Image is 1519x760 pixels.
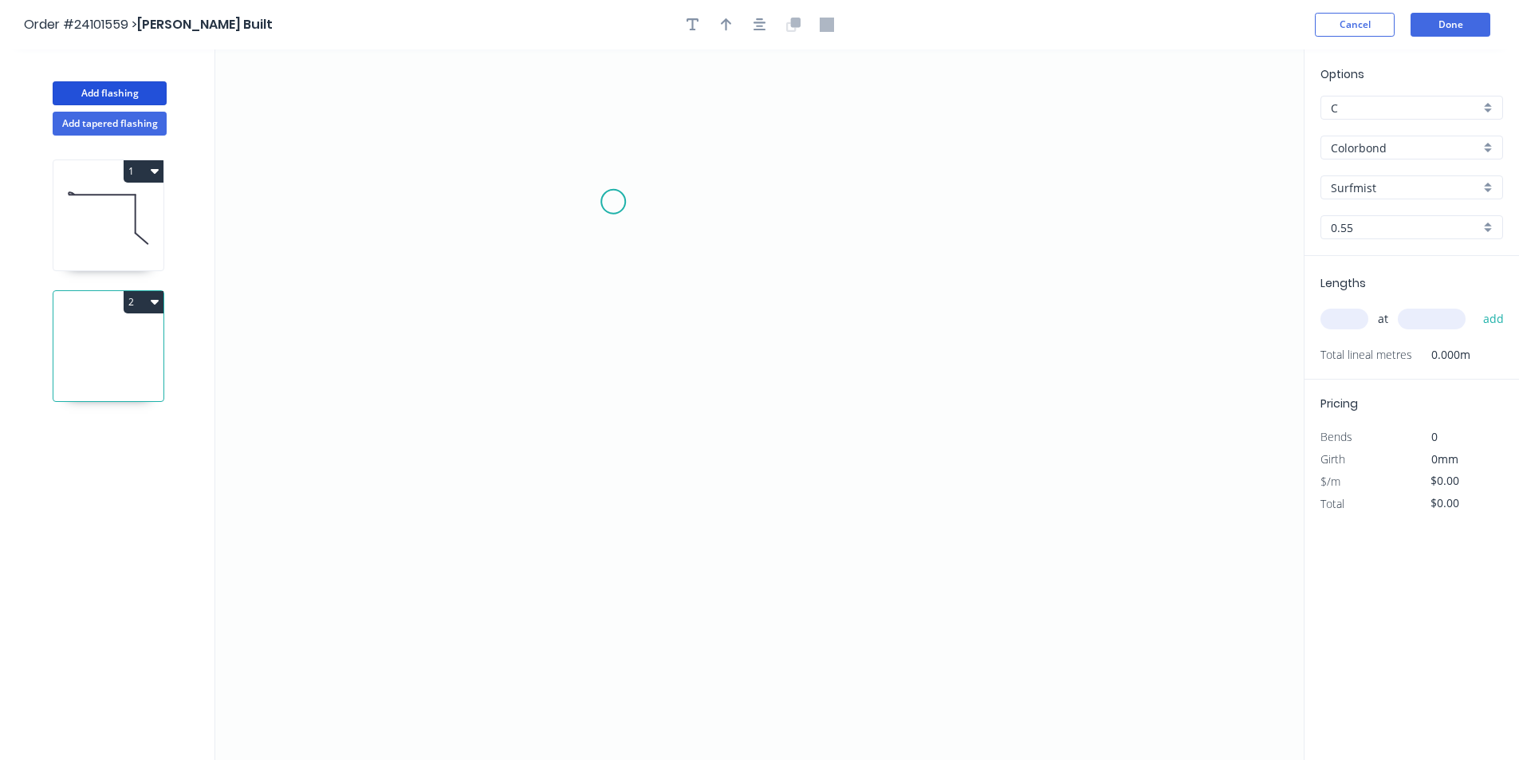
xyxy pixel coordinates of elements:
[1320,429,1352,444] span: Bends
[1331,100,1480,116] input: Price level
[215,49,1304,760] svg: 0
[1331,179,1480,196] input: Colour
[24,15,137,33] span: Order #24101559 >
[1320,396,1358,412] span: Pricing
[1320,344,1412,366] span: Total lineal metres
[1431,429,1438,444] span: 0
[1431,451,1458,467] span: 0mm
[1320,275,1366,291] span: Lengths
[137,15,273,33] span: [PERSON_NAME] Built
[1331,219,1480,236] input: Thickness
[53,112,167,136] button: Add tapered flashing
[1331,140,1480,156] input: Material
[1320,66,1364,82] span: Options
[1411,13,1490,37] button: Done
[1320,451,1345,467] span: Girth
[1475,305,1513,333] button: add
[124,160,163,183] button: 1
[1412,344,1470,366] span: 0.000m
[124,291,163,313] button: 2
[1320,474,1340,489] span: $/m
[53,81,167,105] button: Add flashing
[1315,13,1395,37] button: Cancel
[1378,308,1388,330] span: at
[1320,496,1344,511] span: Total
